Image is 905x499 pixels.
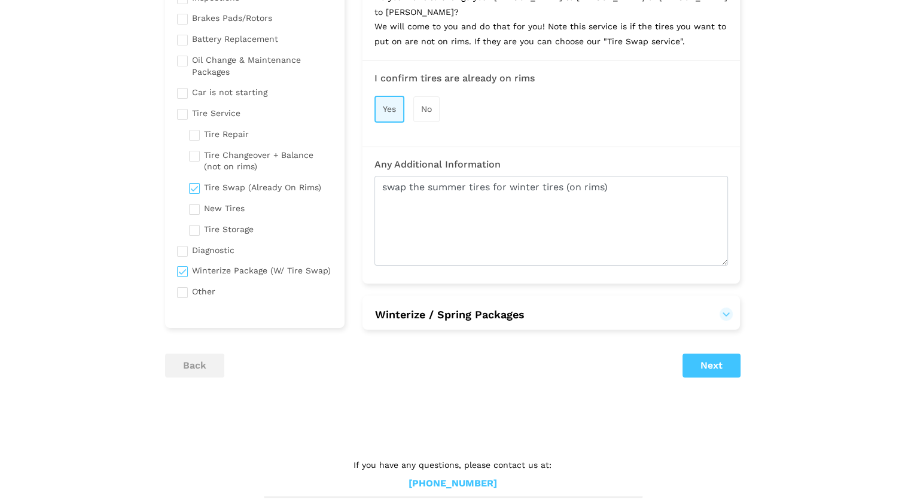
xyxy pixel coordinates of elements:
span: Yes [383,104,396,114]
span: No [421,104,432,114]
button: Winterize / Spring Packages [374,308,728,322]
span: Winterize / Spring Packages [375,308,525,321]
p: If you have any questions, please contact us at: [264,458,641,471]
button: Next [682,354,741,378]
button: back [165,354,224,378]
a: [PHONE_NUMBER] [409,477,497,490]
h3: I confirm tires are already on rims [374,73,728,84]
h3: Any Additional Information [374,159,728,170]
